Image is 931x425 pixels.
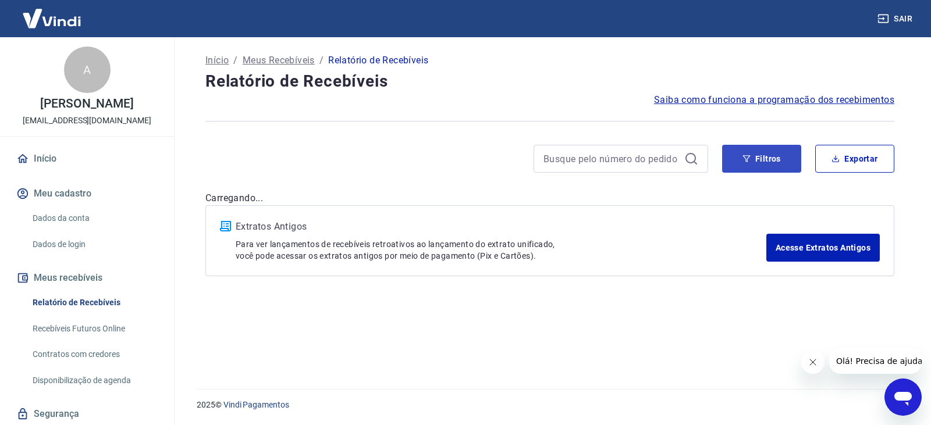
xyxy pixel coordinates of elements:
[7,8,98,17] span: Olá! Precisa de ajuda?
[223,400,289,409] a: Vindi Pagamentos
[236,238,766,262] p: Para ver lançamentos de recebíveis retroativos ao lançamento do extrato unificado, você pode aces...
[801,351,825,374] iframe: Fechar mensagem
[40,98,133,110] p: [PERSON_NAME]
[233,53,237,67] p: /
[243,53,315,67] a: Meus Recebíveis
[875,8,917,30] button: Sair
[14,181,160,206] button: Meu cadastro
[543,150,680,167] input: Busque pelo número do pedido
[28,369,160,392] a: Disponibilização de agenda
[28,233,160,256] a: Dados de login
[328,53,428,67] p: Relatório de Recebíveis
[28,342,160,366] a: Contratos com credores
[28,206,160,230] a: Dados da conta
[654,93,894,107] a: Saiba como funciona a programação dos recebimentos
[236,220,766,234] p: Extratos Antigos
[829,348,922,374] iframe: Mensagem da empresa
[815,145,894,173] button: Exportar
[766,234,880,262] a: Acesse Extratos Antigos
[14,265,160,291] button: Meus recebíveis
[28,317,160,341] a: Recebíveis Futuros Online
[64,47,111,93] div: A
[14,146,160,172] a: Início
[14,1,90,36] img: Vindi
[220,221,231,231] img: ícone
[884,378,922,416] iframe: Botão para abrir a janela de mensagens
[23,115,151,127] p: [EMAIL_ADDRESS][DOMAIN_NAME]
[205,191,894,205] p: Carregando...
[205,70,894,93] h4: Relatório de Recebíveis
[197,399,903,411] p: 2025 ©
[722,145,801,173] button: Filtros
[319,53,324,67] p: /
[205,53,229,67] a: Início
[28,291,160,315] a: Relatório de Recebíveis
